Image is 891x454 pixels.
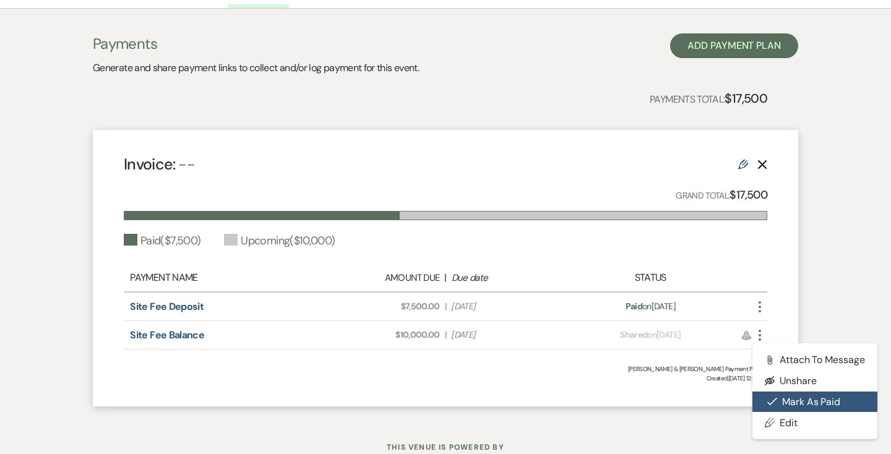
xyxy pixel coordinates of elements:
[451,300,565,313] span: [DATE]
[326,300,440,313] span: $7,500.00
[620,329,647,340] span: Shared
[445,300,446,313] span: |
[572,328,730,341] div: on [DATE]
[224,233,335,249] div: Upcoming ( $10,000 )
[626,301,642,312] span: Paid
[124,374,767,383] span: Created: [DATE] 12:57 PM
[730,187,767,202] strong: $17,500
[650,88,767,108] p: Payments Total:
[124,364,767,374] div: [PERSON_NAME] & [PERSON_NAME] Payment Plan #1
[124,153,195,175] h4: Invoice:
[325,271,439,285] div: Amount Due
[178,154,195,174] span: --
[670,33,798,58] button: Add Payment Plan
[93,60,419,76] p: Generate and share payment links to collect and/or log payment for this event.
[752,392,877,413] button: Mark as Paid
[130,270,319,285] div: Payment Name
[572,270,730,285] div: Status
[452,271,566,285] div: Due date
[130,328,204,341] a: Site Fee Balance
[130,300,204,313] a: Site Fee Deposit
[725,90,767,106] strong: $17,500
[676,186,767,204] p: Grand Total:
[752,370,877,392] button: Unshare
[451,328,565,341] span: [DATE]
[572,300,730,313] div: on [DATE]
[752,349,877,370] button: Attach to Message
[445,328,446,341] span: |
[319,270,572,285] div: |
[93,33,419,54] h3: Payments
[124,233,200,249] div: Paid ( $7,500 )
[326,328,440,341] span: $10,000.00
[752,412,877,433] a: Edit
